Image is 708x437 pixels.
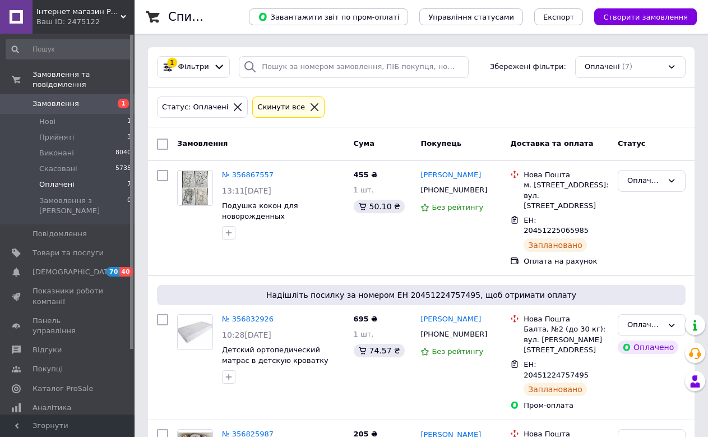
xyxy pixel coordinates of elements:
span: Аналітика [33,403,71,413]
span: 1 шт. [354,186,374,194]
div: Оплата на рахунок [524,256,609,266]
span: Доставка та оплата [510,139,593,148]
span: Фільтри [178,62,209,72]
span: Оплачені [39,180,75,190]
span: Каталог ProSale [33,384,93,394]
span: [PHONE_NUMBER] [420,186,487,194]
div: Оплачено [627,319,663,331]
span: Замовлення та повідомлення [33,70,135,90]
span: Показники роботи компанії [33,286,104,306]
span: 70 [107,267,119,277]
span: Управління статусами [428,13,514,21]
span: 1 [118,99,129,108]
div: Статус: Оплачені [160,102,230,113]
a: № 356867557 [222,171,274,179]
img: Фото товару [182,171,208,205]
span: Замовлення [177,139,228,148]
a: Фото товару [177,170,213,206]
a: [PERSON_NAME] [420,170,481,181]
div: Оплачено [618,341,678,354]
span: Статус [618,139,646,148]
a: Фото товару [177,314,213,350]
span: 455 ₴ [354,171,378,179]
button: Створити замовлення [594,8,697,25]
span: Експорт [543,13,575,21]
input: Пошук [6,39,132,59]
span: 0 [127,196,131,216]
a: [PERSON_NAME] [420,314,481,325]
span: Замовлення [33,99,79,109]
span: 3 [127,132,131,142]
span: Прийняті [39,132,74,142]
span: (7) [622,62,632,71]
div: 74.57 ₴ [354,344,405,357]
span: Виконані [39,148,74,158]
span: Без рейтингу [432,203,483,211]
span: 10:28[DATE] [222,330,271,339]
div: Оплачено [627,175,663,187]
span: 8040 [115,148,131,158]
div: Нова Пошта [524,170,609,180]
span: 1 [127,117,131,127]
a: Детский ортопедический матрас в детскую кроватку чехол белый ,размер 120*60 см [222,346,344,375]
span: 5735 [115,164,131,174]
span: Покупець [420,139,461,148]
div: м. [STREET_ADDRESS]: вул. [STREET_ADDRESS] [524,180,609,211]
span: Товари та послуги [33,248,104,258]
span: Завантажити звіт по пром-оплаті [258,12,399,22]
h1: Список замовлень [168,10,282,24]
span: [PHONE_NUMBER] [420,330,487,338]
div: Балта, №2 (до 30 кг): вул. [PERSON_NAME][STREET_ADDRESS] [524,324,609,355]
span: ЕН: 20451224757495 [524,360,589,379]
span: Замовлення з [PERSON_NAME] [39,196,127,216]
span: Надішліть посилку за номером ЕН 20451224757495, щоб отримати оплату [161,289,681,301]
div: Заплановано [524,383,587,396]
span: Оплачені [585,62,620,72]
span: Нові [39,117,55,127]
div: 1 [167,58,177,68]
div: Cкинути все [255,102,307,113]
span: Збережені фільтри: [490,62,566,72]
button: Управління статусами [419,8,523,25]
span: Панель управління [33,316,104,336]
span: 40 [119,267,132,277]
img: Фото товару [178,321,212,343]
a: Створити замовлення [583,12,697,21]
span: Повідомлення [33,229,87,239]
button: Завантажити звіт по пром-оплаті [249,8,408,25]
span: Без рейтингу [432,347,483,356]
span: Скасовані [39,164,77,174]
div: Пром-оплата [524,401,609,411]
span: Cума [354,139,374,148]
a: № 356832926 [222,315,274,323]
span: Відгуки [33,345,62,355]
span: 1 шт. [354,330,374,338]
span: 7 [127,180,131,190]
button: Експорт [534,8,584,25]
div: 50.10 ₴ [354,200,405,213]
span: Покупці [33,364,63,374]
div: Нова Пошта [524,314,609,324]
div: Заплановано [524,238,587,252]
span: 13:11[DATE] [222,186,271,195]
span: [DEMOGRAPHIC_DATA] [33,267,115,277]
a: Подушка кокон для новорожденных ортопедическая з бортиками для сна [222,201,335,241]
span: ЕН: 20451225065985 [524,216,589,235]
input: Пошук за номером замовлення, ПІБ покупця, номером телефону, Email, номером накладної [239,56,469,78]
span: 695 ₴ [354,315,378,323]
span: Інтернет магазин Protorg [36,7,121,17]
span: Створити замовлення [603,13,688,21]
div: Ваш ID: 2475122 [36,17,135,27]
